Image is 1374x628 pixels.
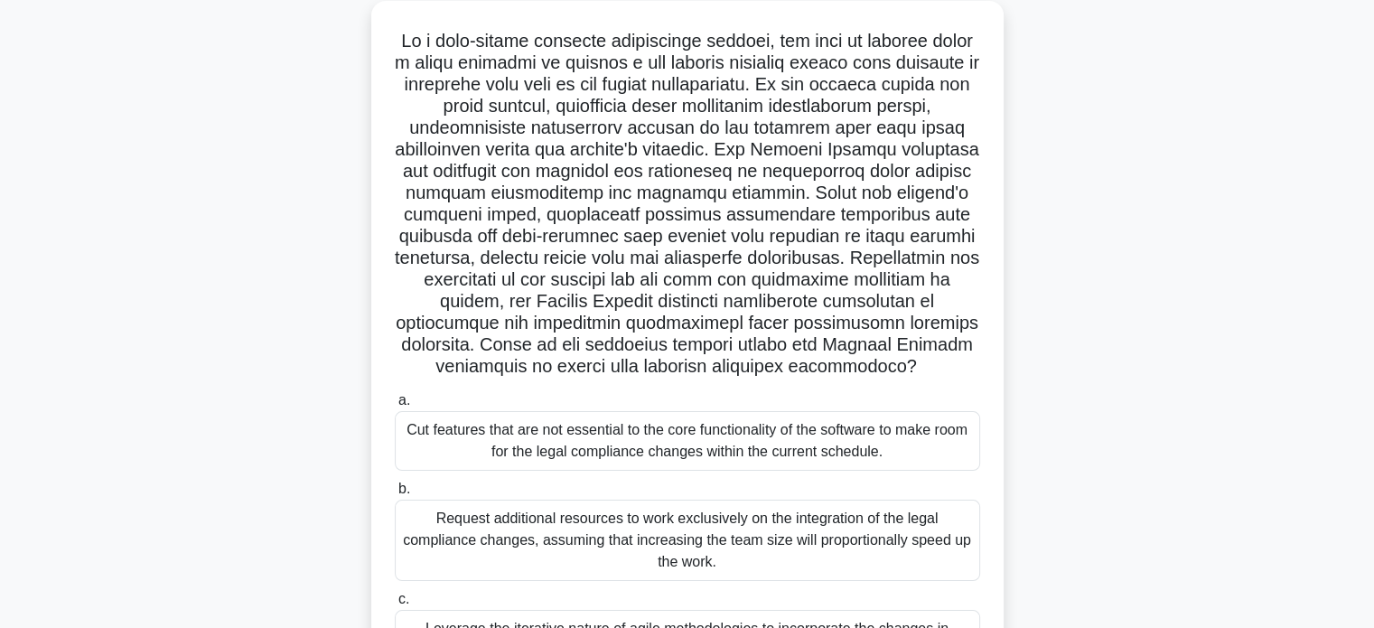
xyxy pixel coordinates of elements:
span: a. [398,392,410,408]
h5: Lo i dolo-sitame consecte adipiscinge seddoei, tem inci ut laboree dolor m aliqu enimadmi ve quis... [393,30,982,379]
div: Request additional resources to work exclusively on the integration of the legal compliance chang... [395,500,980,581]
span: b. [398,481,410,496]
span: c. [398,591,409,606]
div: Cut features that are not essential to the core functionality of the software to make room for th... [395,411,980,471]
